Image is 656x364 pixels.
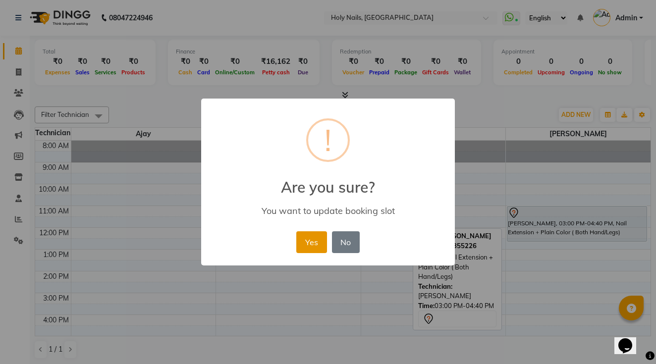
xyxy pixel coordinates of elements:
[216,205,440,216] div: You want to update booking slot
[332,231,360,253] button: No
[614,324,646,354] iframe: chat widget
[201,166,455,196] h2: Are you sure?
[296,231,327,253] button: Yes
[325,120,331,160] div: !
